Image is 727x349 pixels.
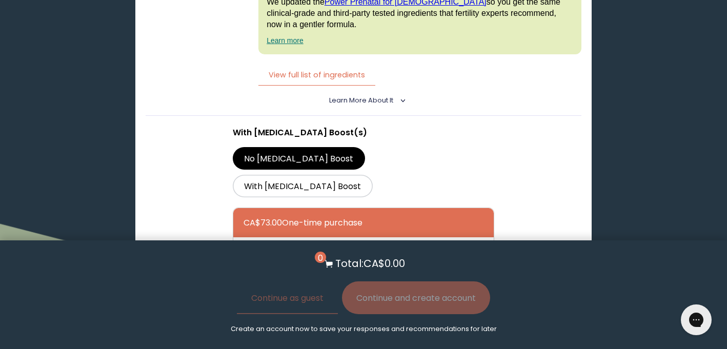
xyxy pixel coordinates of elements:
button: Continue and create account [342,281,490,314]
a: Learn more [267,36,304,45]
i: < [396,98,406,103]
summary: Learn More About it < [329,96,398,105]
iframe: Gorgias live chat messenger [676,301,717,339]
p: With [MEDICAL_DATA] Boost(s) [233,126,494,139]
span: Learn More About it [329,96,393,105]
span: 0 [315,252,326,263]
p: Total: CA$0.00 [335,256,405,271]
p: Create an account now to save your responses and recommendations for later [231,324,497,334]
button: View full list of ingredients [258,65,375,86]
label: No [MEDICAL_DATA] Boost [233,147,365,170]
button: Continue as guest [237,281,338,314]
label: With [MEDICAL_DATA] Boost [233,175,373,197]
